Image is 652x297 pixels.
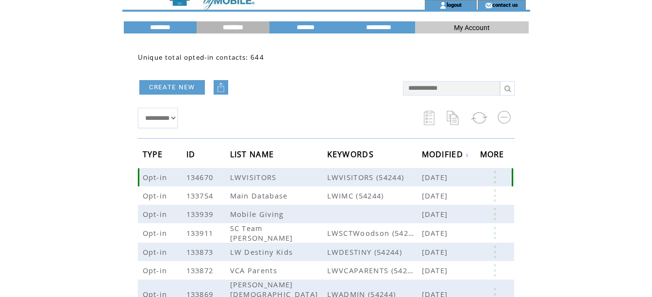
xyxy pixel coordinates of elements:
[327,191,422,200] span: LWIMC (54244)
[143,209,170,219] span: Opt-in
[138,53,265,62] span: Unique total opted-in contacts: 644
[230,223,296,243] span: SC Team [PERSON_NAME]
[230,172,279,182] span: LWVISITORS
[186,172,216,182] span: 134670
[422,147,466,165] span: MODIFIED
[230,191,290,200] span: Main Database
[143,265,170,275] span: Opt-in
[143,172,170,182] span: Opt-in
[327,247,422,257] span: LWDESTINY (54244)
[186,191,216,200] span: 133754
[143,247,170,257] span: Opt-in
[143,228,170,238] span: Opt-in
[327,265,422,275] span: LWVCAPARENTS (54244)
[422,247,451,257] span: [DATE]
[186,147,198,165] span: ID
[230,265,280,275] span: VCA Parents
[327,147,377,165] span: KEYWORDS
[480,147,507,165] span: MORE
[186,265,216,275] span: 133872
[492,1,518,8] a: contact us
[454,24,490,32] span: My Account
[216,82,226,92] img: upload.png
[230,147,277,165] span: LIST NAME
[422,265,451,275] span: [DATE]
[230,209,286,219] span: Mobile Giving
[447,1,462,8] a: logout
[186,228,216,238] span: 133911
[139,80,205,95] a: CREATE NEW
[230,151,277,157] a: LIST NAME
[422,172,451,182] span: [DATE]
[143,191,170,200] span: Opt-in
[186,247,216,257] span: 133873
[143,147,166,165] span: TYPE
[327,172,422,182] span: LWVISITORS (54244)
[422,151,469,157] a: MODIFIED↓
[422,191,451,200] span: [DATE]
[186,209,216,219] span: 133939
[422,209,451,219] span: [DATE]
[327,228,422,238] span: LWSCTWoodson (54244)
[327,151,377,157] a: KEYWORDS
[422,228,451,238] span: [DATE]
[143,151,166,157] a: TYPE
[439,1,447,9] img: account_icon.gif
[186,151,198,157] a: ID
[485,1,492,9] img: contact_us_icon.gif
[230,247,296,257] span: LW Destiny Kids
